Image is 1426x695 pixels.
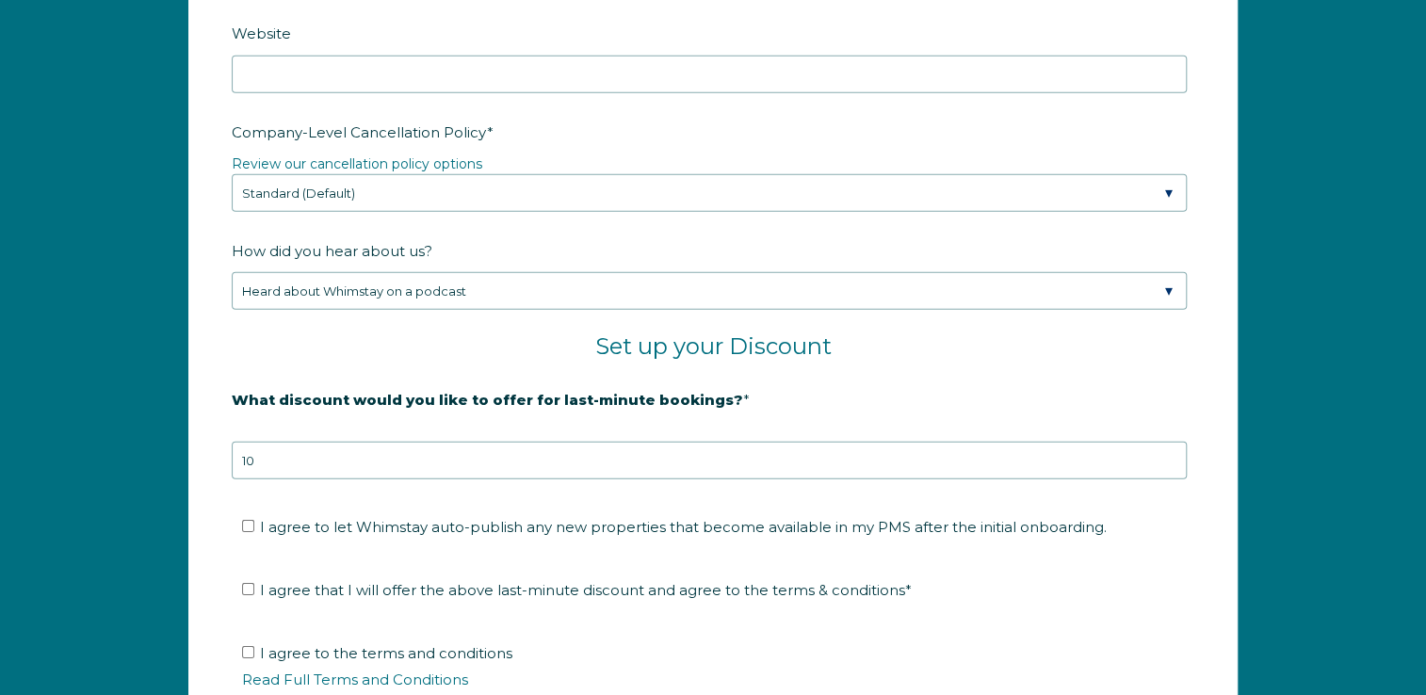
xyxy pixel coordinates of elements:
[242,520,254,532] input: I agree to let Whimstay auto-publish any new properties that become available in my PMS after the...
[242,671,468,688] a: Read Full Terms and Conditions
[232,155,482,172] a: Review our cancellation policy options
[260,581,912,599] span: I agree that I will offer the above last-minute discount and agree to the terms & conditions
[232,19,291,48] span: Website
[232,423,527,440] strong: 20% is recommended, minimum of 10%
[242,583,254,595] input: I agree that I will offer the above last-minute discount and agree to the terms & conditions*
[595,332,832,360] span: Set up your Discount
[232,391,743,409] strong: What discount would you like to offer for last-minute bookings?
[232,118,487,147] span: Company-Level Cancellation Policy
[260,518,1107,536] span: I agree to let Whimstay auto-publish any new properties that become available in my PMS after the...
[232,236,432,266] span: How did you hear about us?
[242,646,254,658] input: I agree to the terms and conditionsRead Full Terms and Conditions*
